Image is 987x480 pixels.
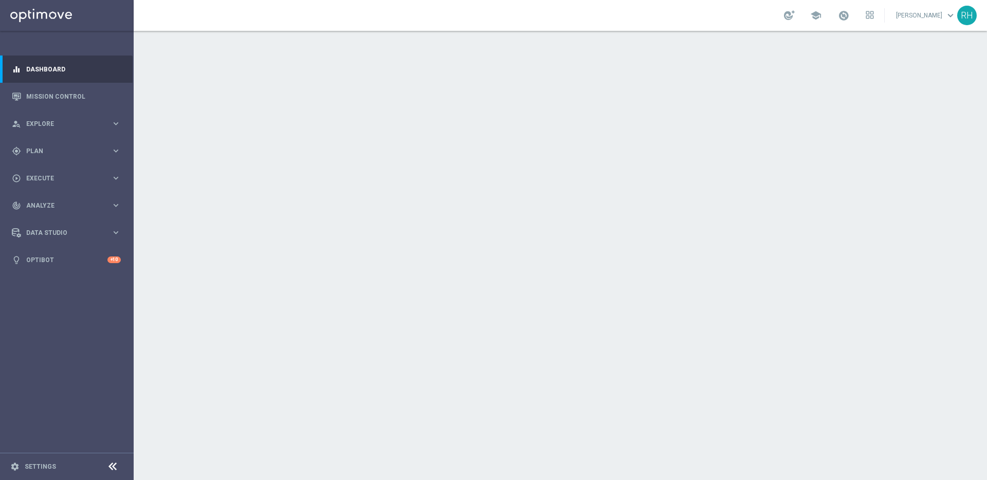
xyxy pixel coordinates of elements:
[26,175,111,181] span: Execute
[26,121,111,127] span: Explore
[12,228,111,237] div: Data Studio
[12,146,21,156] i: gps_fixed
[111,119,121,128] i: keyboard_arrow_right
[26,202,111,209] span: Analyze
[12,246,121,273] div: Optibot
[11,201,121,210] button: track_changes Analyze keyboard_arrow_right
[107,256,121,263] div: +10
[26,230,111,236] span: Data Studio
[111,228,121,237] i: keyboard_arrow_right
[26,148,111,154] span: Plan
[11,65,121,73] button: equalizer Dashboard
[12,146,111,156] div: Plan
[957,6,977,25] div: RH
[111,173,121,183] i: keyboard_arrow_right
[12,201,21,210] i: track_changes
[810,10,821,21] span: school
[895,8,957,23] a: [PERSON_NAME]keyboard_arrow_down
[11,174,121,182] button: play_circle_outline Execute keyboard_arrow_right
[12,174,111,183] div: Execute
[11,229,121,237] button: Data Studio keyboard_arrow_right
[12,119,111,128] div: Explore
[11,93,121,101] button: Mission Control
[26,56,121,83] a: Dashboard
[25,464,56,470] a: Settings
[11,256,121,264] button: lightbulb Optibot +10
[12,65,21,74] i: equalizer
[12,119,21,128] i: person_search
[26,83,121,110] a: Mission Control
[11,120,121,128] button: person_search Explore keyboard_arrow_right
[111,146,121,156] i: keyboard_arrow_right
[10,462,20,471] i: settings
[111,200,121,210] i: keyboard_arrow_right
[12,56,121,83] div: Dashboard
[26,246,107,273] a: Optibot
[12,83,121,110] div: Mission Control
[12,201,111,210] div: Analyze
[11,147,121,155] button: gps_fixed Plan keyboard_arrow_right
[945,10,956,21] span: keyboard_arrow_down
[12,174,21,183] i: play_circle_outline
[12,255,21,265] i: lightbulb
